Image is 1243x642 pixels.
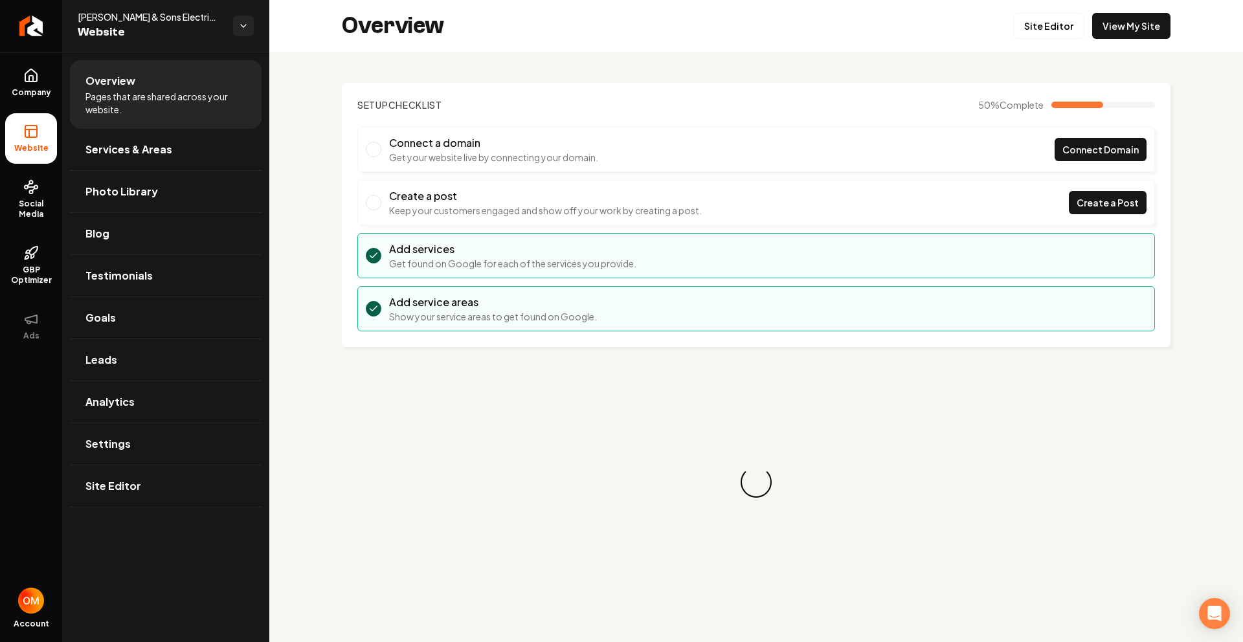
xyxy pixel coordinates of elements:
[85,478,141,494] span: Site Editor
[1062,143,1139,157] span: Connect Domain
[85,226,109,241] span: Blog
[389,257,636,270] p: Get found on Google for each of the services you provide.
[389,135,598,151] h3: Connect a domain
[85,184,158,199] span: Photo Library
[5,235,57,296] a: GBP Optimizer
[70,255,262,296] a: Testimonials
[85,436,131,452] span: Settings
[1000,99,1044,111] span: Complete
[70,465,262,507] a: Site Editor
[1069,191,1147,214] a: Create a Post
[5,265,57,285] span: GBP Optimizer
[1055,138,1147,161] a: Connect Domain
[85,90,246,116] span: Pages that are shared across your website.
[70,129,262,170] a: Services & Areas
[78,10,223,23] span: [PERSON_NAME] & Sons Electrical Services LLC
[70,171,262,212] a: Photo Library
[18,588,44,614] button: Open user button
[70,423,262,465] a: Settings
[389,294,597,310] h3: Add service areas
[70,381,262,423] a: Analytics
[85,352,117,368] span: Leads
[78,23,223,41] span: Website
[5,58,57,108] a: Company
[389,151,598,164] p: Get your website live by connecting your domain.
[85,142,172,157] span: Services & Areas
[70,339,262,381] a: Leads
[19,16,43,36] img: Rebolt Logo
[18,331,45,341] span: Ads
[389,310,597,323] p: Show your service areas to get found on Google.
[70,213,262,254] a: Blog
[14,619,49,629] span: Account
[357,99,388,111] span: Setup
[1013,13,1084,39] a: Site Editor
[85,394,135,410] span: Analytics
[389,241,636,257] h3: Add services
[18,588,44,614] img: Omar Molai
[5,199,57,219] span: Social Media
[85,310,116,326] span: Goals
[389,204,702,217] p: Keep your customers engaged and show off your work by creating a post.
[739,465,774,500] div: Loading
[9,143,54,153] span: Website
[1199,598,1230,629] div: Open Intercom Messenger
[85,268,153,283] span: Testimonials
[1092,13,1170,39] a: View My Site
[5,169,57,230] a: Social Media
[6,87,56,98] span: Company
[70,297,262,338] a: Goals
[5,301,57,351] button: Ads
[357,98,442,111] h2: Checklist
[85,73,135,89] span: Overview
[978,98,1044,111] span: 50 %
[342,13,444,39] h2: Overview
[389,188,702,204] h3: Create a post
[1077,196,1139,210] span: Create a Post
